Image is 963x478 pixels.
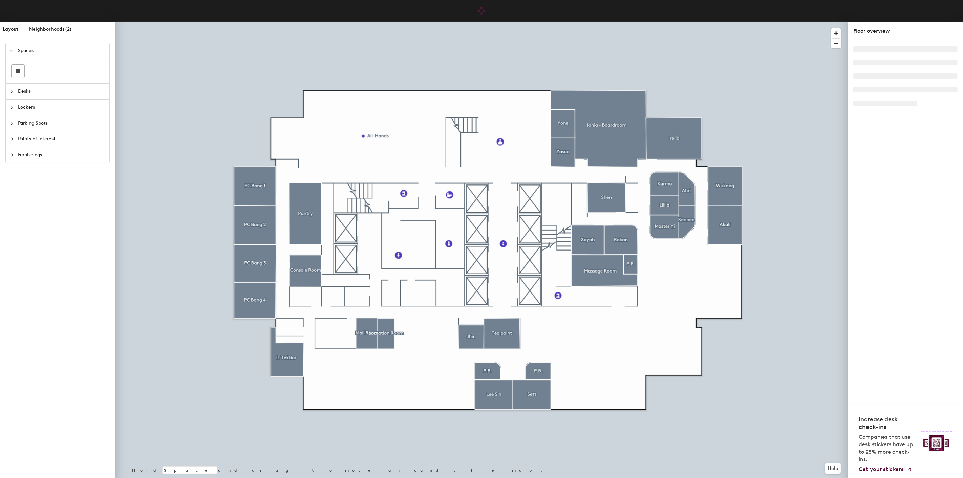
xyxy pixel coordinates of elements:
[10,153,14,157] span: collapsed
[10,105,14,109] span: collapsed
[3,26,18,32] span: Layout
[18,43,105,59] span: Spaces
[18,115,105,131] span: Parking Spots
[859,433,917,463] p: Companies that use desk stickers have up to 25% more check-ins.
[18,100,105,115] span: Lockers
[921,431,952,454] img: Sticker logo
[10,49,14,53] span: expanded
[18,131,105,147] span: Points of Interest
[29,26,71,32] span: Neighborhoods (2)
[859,416,917,431] h4: Increase desk check-ins
[859,466,912,473] a: Get your stickers
[18,84,105,99] span: Desks
[853,27,958,35] div: Floor overview
[825,463,841,474] button: Help
[18,147,105,163] span: Furnishings
[10,121,14,125] span: collapsed
[859,466,903,472] span: Get your stickers
[10,89,14,93] span: collapsed
[10,137,14,141] span: collapsed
